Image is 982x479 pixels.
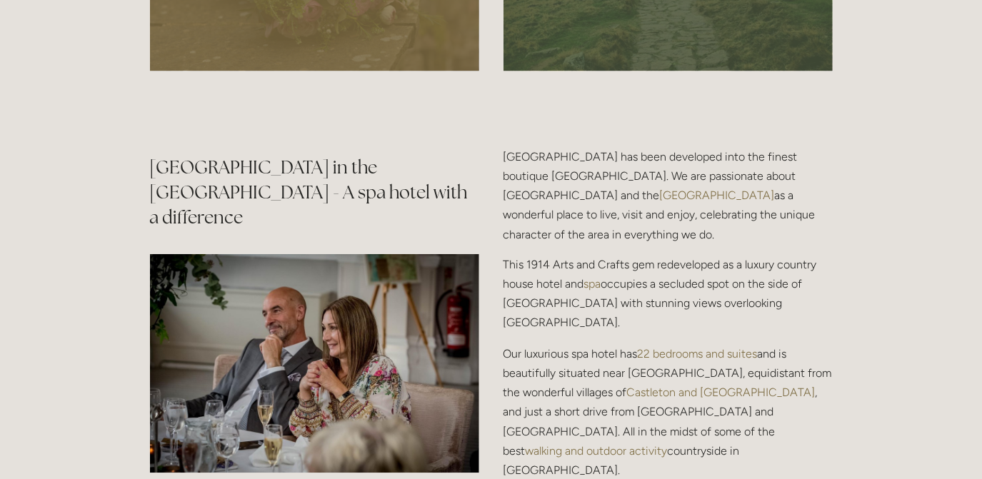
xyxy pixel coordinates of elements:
[660,188,775,202] a: [GEOGRAPHIC_DATA]
[503,147,833,244] p: [GEOGRAPHIC_DATA] has been developed into the finest boutique [GEOGRAPHIC_DATA]. We are passionat...
[638,348,758,361] a: 22 bedrooms and suites
[584,278,601,291] a: spa
[150,254,479,473] img: Couple during a Dinner at Losehill Restaurant
[150,155,479,230] h2: [GEOGRAPHIC_DATA] in the [GEOGRAPHIC_DATA] - A spa hotel with a difference
[526,445,668,458] a: walking and outdoor activity
[627,386,816,400] a: Castleton and [GEOGRAPHIC_DATA]
[503,256,833,333] p: This 1914 Arts and Crafts gem redeveloped as a luxury country house hotel and occupies a secluded...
